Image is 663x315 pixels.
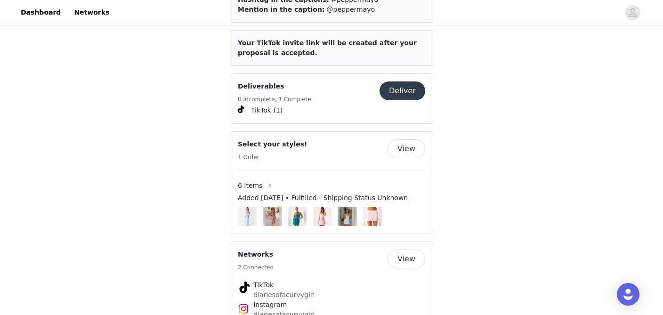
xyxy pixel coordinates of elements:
img: Image Background Blur [313,204,332,228]
span: Added [DATE] • Fulfilled - Shipping Status Unknown [238,193,408,203]
span: Mention in the caption: [238,6,324,13]
img: Henrietta Mini Dress - Turquoise [291,207,305,226]
span: @peppermayo [327,6,375,13]
span: TikTok (1) [251,105,283,115]
h4: Instagram [253,300,410,310]
div: avatar [628,5,637,20]
h4: Select your styles! [238,139,307,149]
a: Networks [68,2,115,23]
h5: 1 Order [238,153,307,162]
button: View [388,139,425,158]
h5: 2 Connected [238,263,274,272]
img: Everett Mini Dress - Pink Tropical [266,207,280,226]
button: View [388,250,425,268]
img: Image Background Blur [338,204,357,228]
img: Instagram Icon [238,303,249,315]
img: Sugar Rush Strapless Mini Dress - Pink [315,207,330,226]
img: Movie Star Mini Skirt - Pink [365,207,380,226]
img: Jasmina Maxi Dress - Blue [241,207,255,226]
h4: Deliverables [238,81,311,91]
span: 6 Items [238,181,263,191]
button: Deliver [380,81,425,100]
img: Orson Mini Dress - White [340,207,355,226]
img: Image Background Blur [238,204,257,228]
h4: TikTok [253,280,410,290]
a: Dashboard [15,2,66,23]
div: Select your styles! [230,131,433,234]
div: Deliverables [230,73,433,124]
img: Image Background Blur [363,204,382,228]
img: Image Background Blur [263,204,282,228]
h4: Networks [238,250,274,259]
h5: 0 Incomplete, 1 Complete [238,95,311,104]
span: Your TikTok invite link will be created after your proposal is accepted. [238,39,417,57]
p: diariesofacurvygirl [253,290,410,300]
div: Open Intercom Messenger [617,283,639,306]
img: Image Background Blur [288,204,307,228]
